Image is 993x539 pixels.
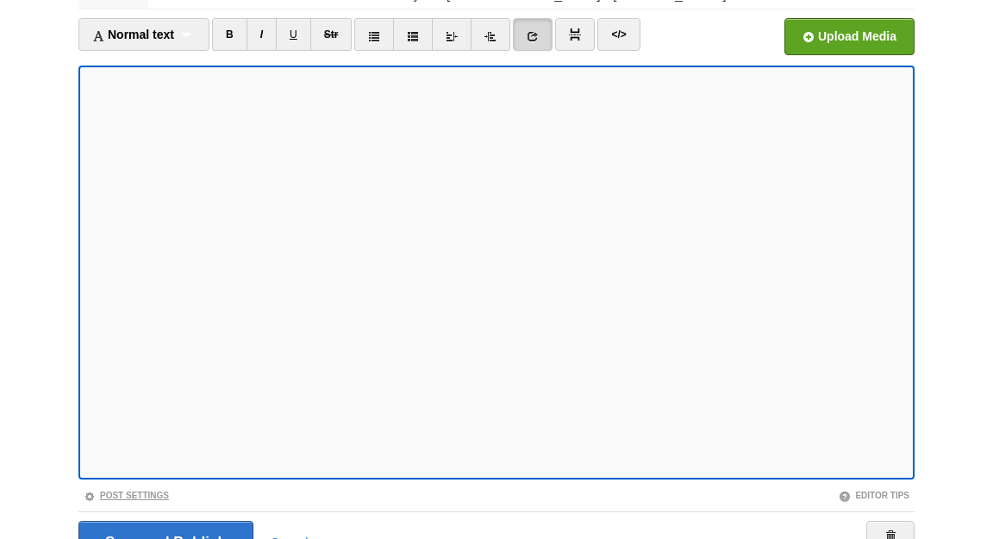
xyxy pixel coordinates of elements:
[569,28,581,41] img: pagebreak-icon.png
[247,18,277,51] a: I
[212,18,247,51] a: B
[310,18,353,51] a: Str
[324,28,339,41] del: Str
[276,18,311,51] a: U
[597,18,640,51] a: </>
[92,28,174,41] span: Normal text
[839,491,909,500] a: Editor Tips
[84,491,169,500] a: Post Settings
